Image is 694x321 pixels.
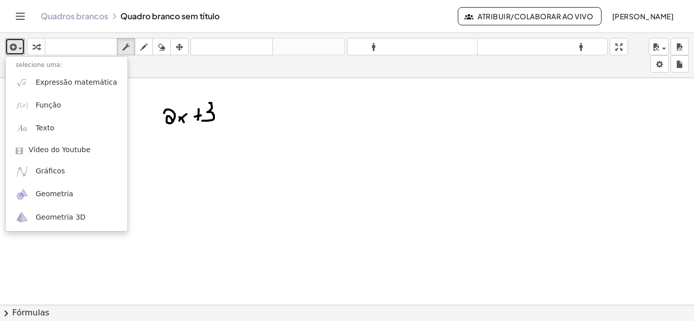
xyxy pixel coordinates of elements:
[480,42,605,52] font: formato_tamanho
[12,308,49,317] font: Fórmulas
[193,42,270,52] font: desfazer
[41,11,108,21] a: Quadros brancos
[16,99,28,112] img: f_x.png
[191,38,273,55] button: desfazer
[45,38,117,55] button: teclado
[16,165,28,178] img: ggb-graphing.svg
[36,167,65,175] font: Gráficos
[36,101,61,109] font: Função
[604,7,682,25] button: [PERSON_NAME]
[36,124,54,132] font: Texto
[6,160,128,183] a: Gráficos
[16,76,28,89] img: sqrt_x.png
[6,94,128,117] a: Função
[16,61,62,68] font: selecione uma:
[6,183,128,206] a: Geometria
[16,122,28,135] img: Aa.png
[478,12,593,21] font: Atribuir/Colaborar ao Vivo
[458,7,602,25] button: Atribuir/Colaborar ao Vivo
[36,190,73,198] font: Geometria
[6,117,128,140] a: Texto
[36,78,117,86] font: Expressão matemática
[275,42,342,52] font: refazer
[612,12,674,21] font: [PERSON_NAME]
[6,206,128,229] a: Geometria 3D
[16,211,28,224] img: ggb-3d.svg
[16,188,28,201] img: ggb-geometry.svg
[36,213,85,221] font: Geometria 3D
[347,38,478,55] button: formato_tamanho
[6,71,128,94] a: Expressão matemática
[6,140,128,160] a: Vídeo do Youtube
[477,38,608,55] button: formato_tamanho
[12,8,28,24] button: Alternar navegação
[350,42,475,52] font: formato_tamanho
[272,38,345,55] button: refazer
[28,146,90,154] font: Vídeo do Youtube
[47,42,115,52] font: teclado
